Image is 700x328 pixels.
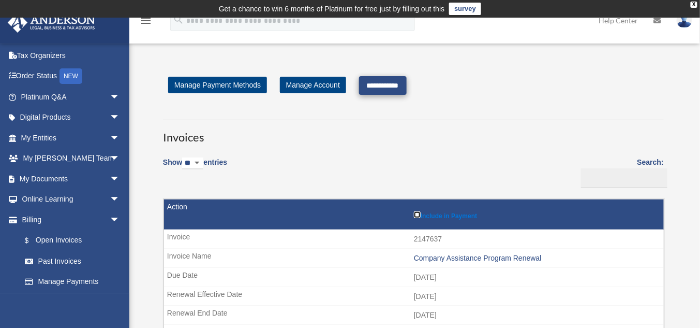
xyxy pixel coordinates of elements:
[7,66,136,87] a: Order StatusNEW
[14,251,130,272] a: Past Invoices
[7,45,136,66] a: Tax Organizers
[219,3,445,15] div: Get a chance to win 6 months of Platinum for free just by filling out this
[7,148,136,169] a: My [PERSON_NAME] Teamarrow_drop_down
[414,254,659,263] div: Company Assistance Program Renewal
[5,12,98,33] img: Anderson Advisors Platinum Portal
[414,211,421,218] input: Include in Payment
[163,120,664,146] h3: Invoices
[7,292,136,312] a: Events Calendar
[14,230,125,251] a: $Open Invoices
[449,3,481,15] a: survey
[110,87,130,108] span: arrow_drop_down
[7,87,136,107] a: Platinum Q&Aarrow_drop_down
[414,209,659,220] label: Include in Payment
[110,189,130,210] span: arrow_drop_down
[7,209,130,230] a: Billingarrow_drop_down
[691,2,697,8] div: close
[140,15,152,27] i: menu
[164,306,664,325] td: [DATE]
[164,287,664,307] td: [DATE]
[140,18,152,27] a: menu
[110,209,130,231] span: arrow_drop_down
[110,107,130,129] span: arrow_drop_down
[677,13,692,28] img: User Pic
[164,230,664,249] td: 2147637
[110,168,130,190] span: arrow_drop_down
[581,168,667,188] input: Search:
[7,168,136,189] a: My Documentsarrow_drop_down
[280,77,346,93] a: Manage Account
[7,107,136,128] a: Digital Productsarrow_drop_down
[168,77,267,93] a: Manage Payment Methods
[7,127,136,148] a: My Entitiesarrow_drop_down
[163,156,227,180] label: Show entries
[164,268,664,288] td: [DATE]
[110,148,130,169] span: arrow_drop_down
[31,234,36,247] span: $
[182,158,203,169] select: Showentries
[577,156,664,188] label: Search:
[173,14,184,25] i: search
[110,127,130,149] span: arrow_drop_down
[14,272,130,292] a: Manage Payments
[59,68,82,84] div: NEW
[7,189,136,210] a: Online Learningarrow_drop_down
